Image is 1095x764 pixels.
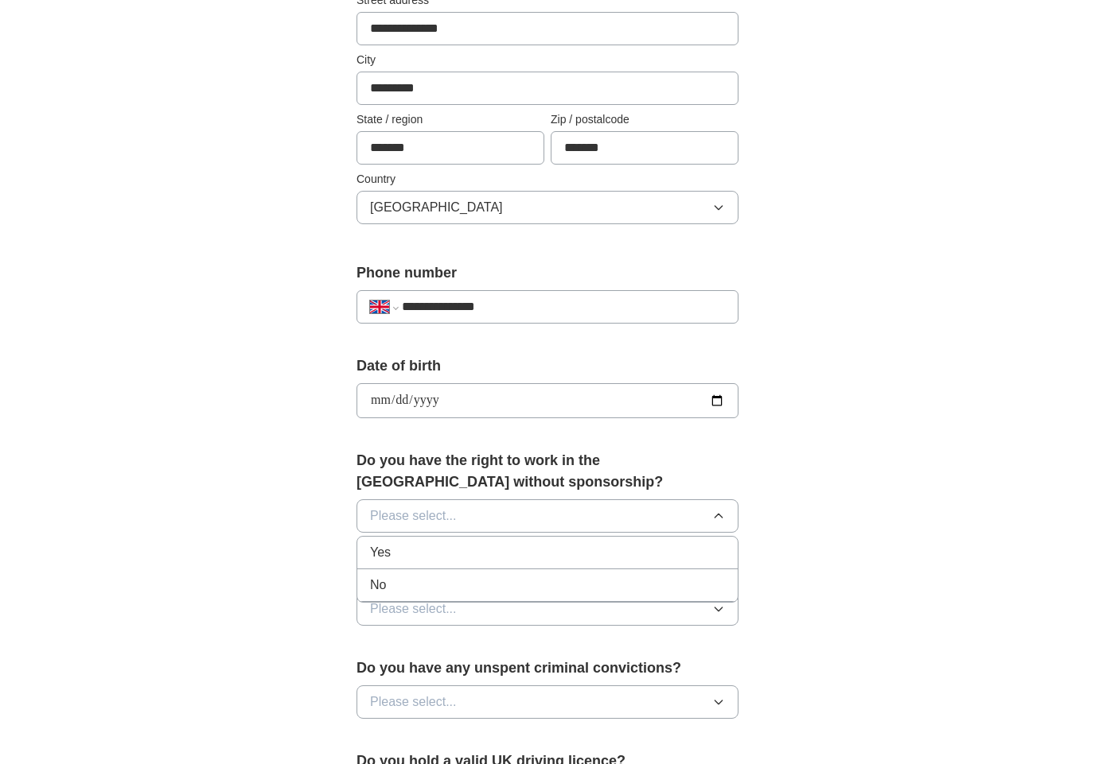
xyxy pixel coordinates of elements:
[370,599,457,619] span: Please select...
[370,198,503,217] span: [GEOGRAPHIC_DATA]
[357,171,738,188] label: Country
[357,499,738,533] button: Please select...
[370,692,457,712] span: Please select...
[357,450,738,493] label: Do you have the right to work in the [GEOGRAPHIC_DATA] without sponsorship?
[357,592,738,626] button: Please select...
[357,111,544,128] label: State / region
[357,262,738,284] label: Phone number
[357,52,738,68] label: City
[357,685,738,719] button: Please select...
[551,111,738,128] label: Zip / postalcode
[370,506,457,525] span: Please select...
[357,191,738,224] button: [GEOGRAPHIC_DATA]
[370,576,386,595] span: No
[357,657,738,679] label: Do you have any unspent criminal convictions?
[370,543,391,562] span: Yes
[357,355,738,377] label: Date of birth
